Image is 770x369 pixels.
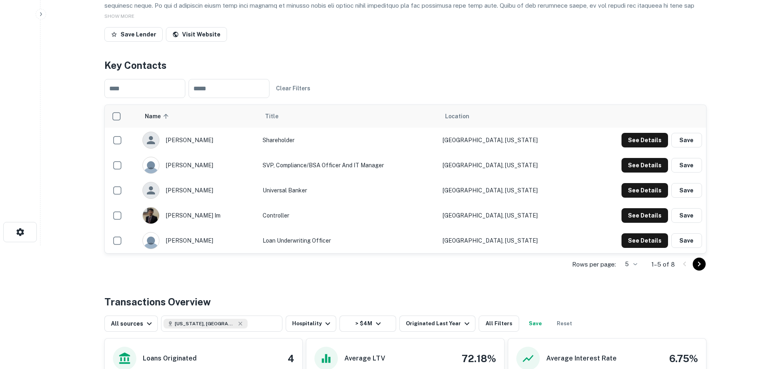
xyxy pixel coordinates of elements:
[439,203,582,228] td: [GEOGRAPHIC_DATA], [US_STATE]
[273,81,314,96] button: Clear Filters
[479,316,519,332] button: All Filters
[439,105,582,128] th: Location
[138,105,259,128] th: Name
[142,232,255,249] div: [PERSON_NAME]
[142,132,255,149] div: [PERSON_NAME]
[175,320,235,327] span: [US_STATE], [GEOGRAPHIC_DATA]
[111,319,154,328] div: All sources
[462,351,496,366] h4: 72.18%
[669,351,698,366] h4: 6.75%
[259,178,439,203] td: Universal Banker
[671,158,702,173] button: Save
[622,183,668,198] button: See Details
[439,228,582,253] td: [GEOGRAPHIC_DATA], [US_STATE]
[259,228,439,253] td: Loan Underwriting Officer
[142,157,255,174] div: [PERSON_NAME]
[522,316,548,332] button: Save your search to get updates of matches that match your search criteria.
[143,232,159,249] img: 9c8pery4andzj6ohjkjp54ma2
[265,111,289,121] span: Title
[671,233,702,248] button: Save
[439,153,582,178] td: [GEOGRAPHIC_DATA], [US_STATE]
[619,258,638,270] div: 5
[104,294,211,309] h4: Transactions Overview
[142,182,255,199] div: [PERSON_NAME]
[286,316,336,332] button: Hospitality
[104,316,158,332] button: All sources
[259,128,439,153] td: Shareholder
[730,304,770,343] iframe: Chat Widget
[439,128,582,153] td: [GEOGRAPHIC_DATA], [US_STATE]
[145,111,171,121] span: Name
[546,354,617,363] h6: Average Interest Rate
[445,111,469,121] span: Location
[142,207,255,224] div: [PERSON_NAME] im
[259,153,439,178] td: SVP, Compliance/BSA Officer and IT Manager
[651,260,675,269] p: 1–5 of 8
[671,208,702,223] button: Save
[439,178,582,203] td: [GEOGRAPHIC_DATA], [US_STATE]
[104,58,706,73] h4: Key Contacts
[105,105,706,253] div: scrollable content
[339,316,396,332] button: > $4M
[671,133,702,147] button: Save
[104,13,134,19] span: SHOW MORE
[166,27,227,42] a: Visit Website
[622,158,668,173] button: See Details
[259,105,439,128] th: Title
[622,208,668,223] button: See Details
[143,354,197,363] h6: Loans Originated
[622,133,668,147] button: See Details
[344,354,385,363] h6: Average LTV
[399,316,475,332] button: Originated Last Year
[671,183,702,198] button: Save
[288,351,294,366] h4: 4
[552,316,577,332] button: Reset
[143,207,159,224] img: 1550731004354
[104,27,163,42] button: Save Lender
[572,260,616,269] p: Rows per page:
[622,233,668,248] button: See Details
[143,157,159,173] img: 9c8pery4andzj6ohjkjp54ma2
[693,258,706,271] button: Go to next page
[259,203,439,228] td: Controller
[406,319,472,328] div: Originated Last Year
